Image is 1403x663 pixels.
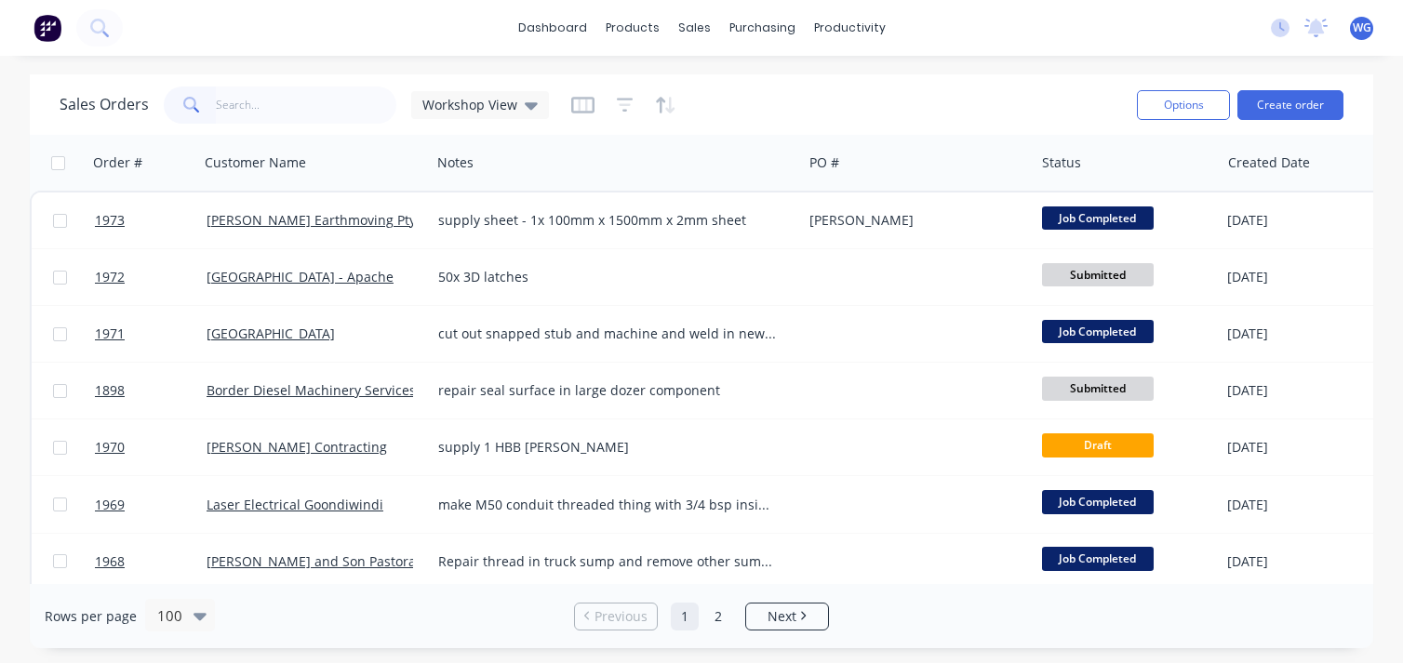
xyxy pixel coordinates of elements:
div: sales [669,14,720,42]
div: [DATE] [1227,211,1366,230]
span: Submitted [1042,263,1154,286]
div: Status [1042,153,1081,172]
span: Next [768,607,796,626]
div: purchasing [720,14,805,42]
a: [PERSON_NAME] Contracting [207,438,387,456]
a: dashboard [509,14,596,42]
div: Order # [93,153,142,172]
a: Page 1 is your current page [671,603,699,630]
span: Job Completed [1042,490,1154,513]
div: PO # [809,153,839,172]
a: [PERSON_NAME] Earthmoving Pty Ltd [207,211,439,229]
div: Repair thread in truck sump and remove other sump plug that was stuck shouldnt have taken as long... [438,552,777,571]
div: [DATE] [1227,552,1366,571]
div: [DATE] [1227,325,1366,343]
div: [DATE] [1227,438,1366,457]
span: 1968 [95,552,125,571]
div: [DATE] [1227,496,1366,514]
ul: Pagination [567,603,836,630]
span: Job Completed [1042,320,1154,343]
button: Options [1137,90,1230,120]
a: [GEOGRAPHIC_DATA] - Apache [207,268,394,285]
img: Factory [33,14,61,42]
a: Page 2 [704,603,732,630]
span: 1972 [95,268,125,286]
a: 1971 [95,306,207,362]
span: Rows per page [45,607,137,626]
span: Job Completed [1042,547,1154,570]
button: Create order [1237,90,1343,120]
span: Draft [1042,433,1154,457]
div: cut out snapped stub and machine and weld in new one on swivel wheel see photo [438,325,777,343]
span: 1969 [95,496,125,514]
span: 1970 [95,438,125,457]
a: 1968 [95,534,207,590]
a: 1973 [95,192,207,248]
a: Laser Electrical Goondiwindi [207,496,383,513]
span: WG [1353,20,1371,36]
span: Previous [595,607,648,626]
a: 1972 [95,249,207,305]
a: [PERSON_NAME] and Son Pastoral [207,552,420,570]
div: productivity [805,14,895,42]
a: 1969 [95,477,207,533]
div: Notes [437,153,474,172]
div: make M50 conduit threaded thing with 3/4 bsp inside thread the M32 conduit threaded onto supplied... [438,496,777,514]
div: supply 1 HBB [PERSON_NAME] [438,438,777,457]
a: 1970 [95,419,207,475]
div: Customer Name [205,153,306,172]
span: Submitted [1042,377,1154,400]
div: supply sheet - 1x 100mm x 1500mm x 2mm sheet [438,211,777,230]
span: 1971 [95,325,125,343]
a: 1898 [95,363,207,418]
span: 1898 [95,381,125,400]
a: Previous page [575,607,657,626]
div: repair seal surface in large dozer component [438,381,777,400]
div: [PERSON_NAME] [809,211,1016,230]
span: Job Completed [1042,206,1154,230]
a: Border Diesel Machinery Services [207,381,416,399]
a: [GEOGRAPHIC_DATA] [207,325,335,342]
div: [DATE] [1227,268,1366,286]
div: Created Date [1228,153,1310,172]
input: Search... [216,86,397,124]
span: 1973 [95,211,125,230]
div: [DATE] [1227,381,1366,400]
div: 50x 3D latches [438,268,777,286]
div: products [596,14,669,42]
span: Workshop View [422,95,517,114]
h1: Sales Orders [60,96,149,113]
a: Next page [746,607,828,626]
